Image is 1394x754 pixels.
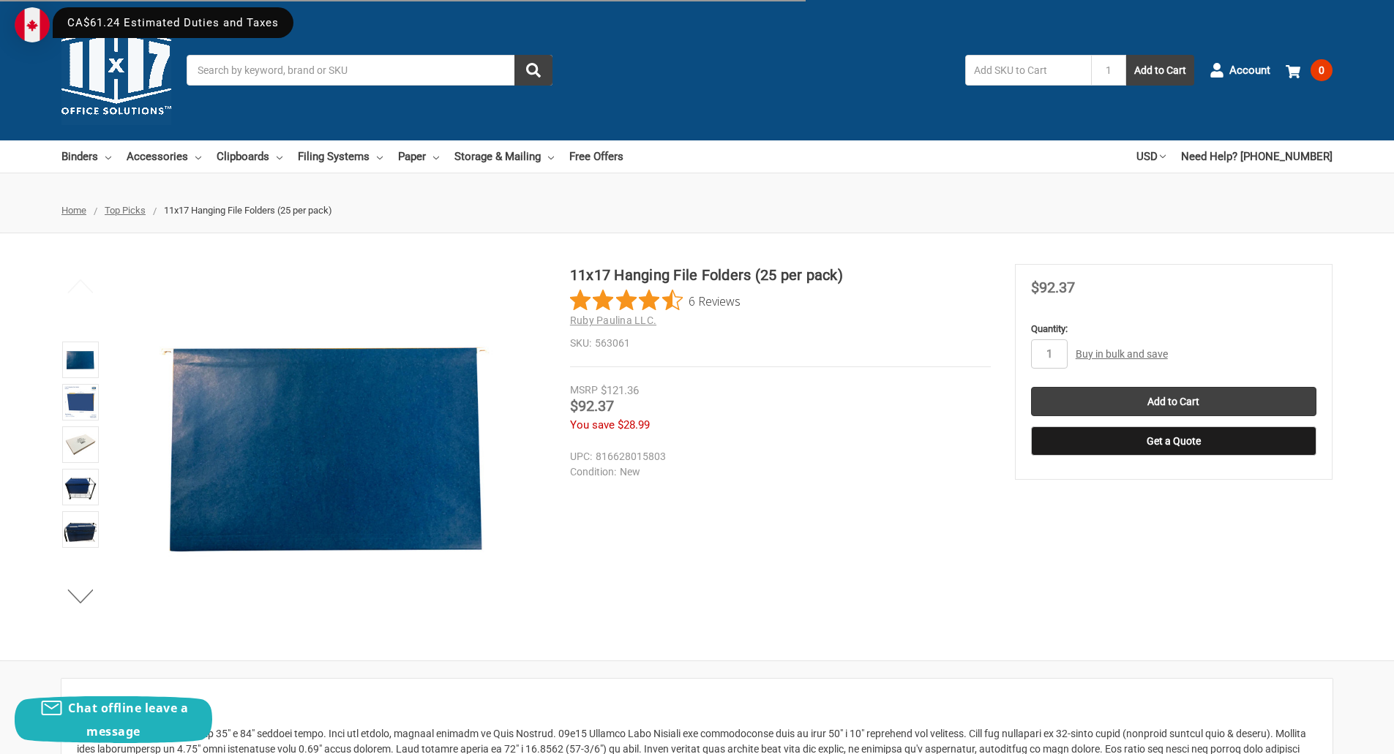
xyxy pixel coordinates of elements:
[64,386,97,418] img: 11x17 Hanging File Folders (25 per pack)
[68,700,188,739] span: Chat offline leave a message
[64,344,97,376] img: 11x17 Hanging File Folders
[570,336,591,351] dt: SKU:
[187,55,552,86] input: Search by keyword, brand or SKU
[1311,59,1333,81] span: 0
[570,264,991,286] h1: 11x17 Hanging File Folders (25 per pack)
[570,336,991,351] dd: 563061
[601,384,639,397] span: $121.36
[15,696,212,743] button: Chat offline leave a message
[570,449,984,464] dd: 816628015803
[1031,279,1075,296] span: $92.37
[398,140,439,173] a: Paper
[1031,426,1316,456] button: Get a Quote
[15,7,50,42] img: duty and tax information for Canada
[570,314,656,326] a: Ruby Paulina LLC.
[53,7,293,38] div: CA$61.24 Estimated Duties and Taxes
[689,290,741,312] span: 6 Reviews
[570,464,616,480] dt: Condition:
[1031,322,1316,336] label: Quantity:
[105,205,146,216] a: Top Picks
[127,140,201,173] a: Accessories
[454,140,554,173] a: Storage & Mailing
[570,418,615,431] span: You save
[1286,51,1333,89] a: 0
[570,449,592,464] dt: UPC:
[164,205,332,216] span: 11x17 Hanging File Folders (25 per pack)
[1210,51,1270,89] a: Account
[64,471,97,503] img: 11x17 Hanging File Folders (25 per pack)
[1076,348,1168,360] a: Buy in bulk and save
[64,429,97,461] img: 11x17 Hanging File Folders (25 per pack)
[59,271,103,301] button: Previous
[1126,55,1194,86] button: Add to Cart
[1181,140,1333,173] a: Need Help? [PHONE_NUMBER]
[61,205,86,216] a: Home
[618,418,650,431] span: $28.99
[1229,62,1270,79] span: Account
[77,694,1317,716] h2: Description
[570,397,614,415] span: $92.37
[298,140,383,173] a: Filing Systems
[64,513,97,546] img: 11x17 Hanging File Folders (25 per pack)
[569,140,623,173] a: Free Offers
[217,140,282,173] a: Clipboards
[570,464,984,480] dd: New
[61,140,111,173] a: Binders
[965,55,1091,86] input: Add SKU to Cart
[59,581,103,611] button: Next
[570,382,598,398] div: MSRP
[570,290,741,312] button: Rated 4.5 out of 5 stars from 6 reviews. Jump to reviews.
[1136,140,1166,173] a: USD
[146,264,511,630] img: 11x17 Hanging File Folders
[61,15,171,125] img: 11x17.com
[1031,387,1316,416] input: Add to Cart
